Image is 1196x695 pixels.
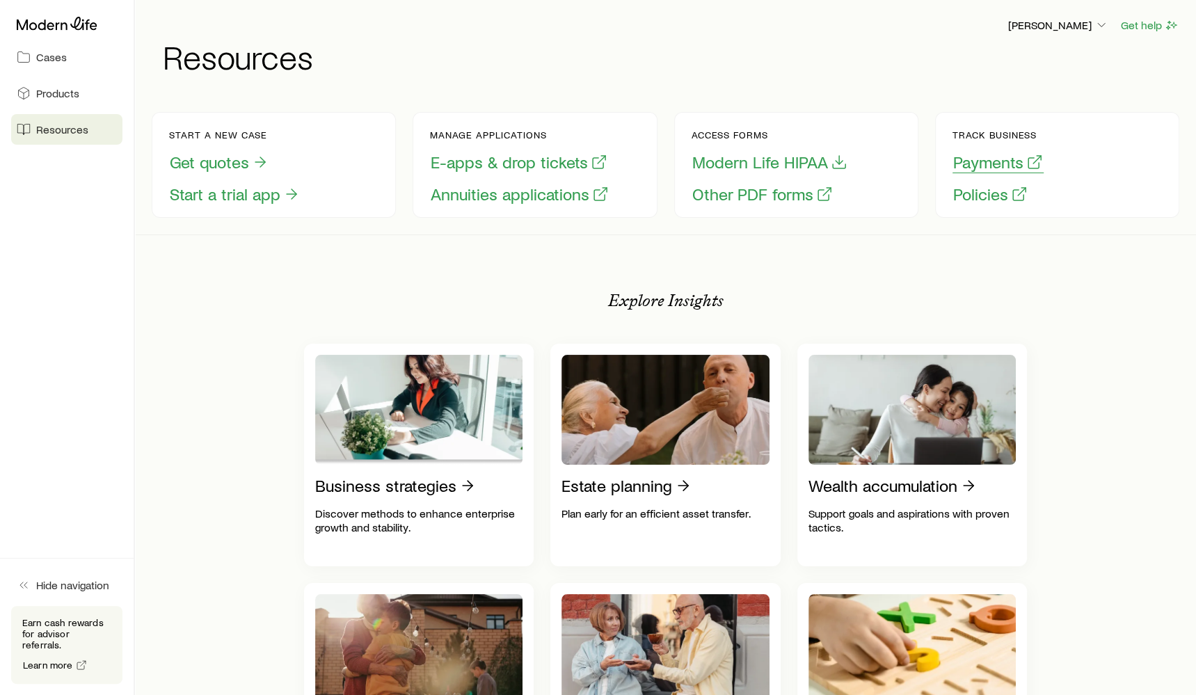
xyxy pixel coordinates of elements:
div: Earn cash rewards for advisor referrals.Learn more [11,606,122,684]
span: Products [36,86,79,100]
span: Cases [36,50,67,64]
button: Annuities applications [430,184,609,205]
a: Wealth accumulationSupport goals and aspirations with proven tactics. [797,344,1028,566]
p: Support goals and aspirations with proven tactics. [808,506,1016,534]
a: Cases [11,42,122,72]
p: Business strategies [315,476,456,495]
a: Products [11,78,122,109]
p: Track business [952,129,1044,141]
p: Estate planning [561,476,672,495]
img: Estate planning [561,355,770,465]
span: Resources [36,122,88,136]
p: Access forms [692,129,848,141]
h1: Resources [163,40,1179,73]
button: Other PDF forms [692,184,834,205]
p: [PERSON_NAME] [1008,18,1108,32]
button: Get quotes [169,152,269,173]
button: Hide navigation [11,570,122,600]
button: Start a trial app [169,184,301,205]
p: Wealth accumulation [808,476,957,495]
a: Resources [11,114,122,145]
p: Discover methods to enhance enterprise growth and stability. [315,506,523,534]
p: Start a new case [169,129,301,141]
img: Wealth accumulation [808,355,1016,465]
span: Learn more [23,660,73,670]
a: Estate planningPlan early for an efficient asset transfer. [550,344,781,566]
button: E-apps & drop tickets [430,152,608,173]
span: Hide navigation [36,578,109,592]
button: Payments [952,152,1044,173]
button: Policies [952,184,1028,205]
img: Business strategies [315,355,523,465]
button: Get help [1120,17,1179,33]
p: Manage applications [430,129,609,141]
p: Earn cash rewards for advisor referrals. [22,617,111,650]
p: Plan early for an efficient asset transfer. [561,506,770,520]
button: Modern Life HIPAA [692,152,848,173]
a: Business strategiesDiscover methods to enhance enterprise growth and stability. [304,344,534,566]
p: Explore Insights [608,291,724,310]
button: [PERSON_NAME] [1007,17,1109,34]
